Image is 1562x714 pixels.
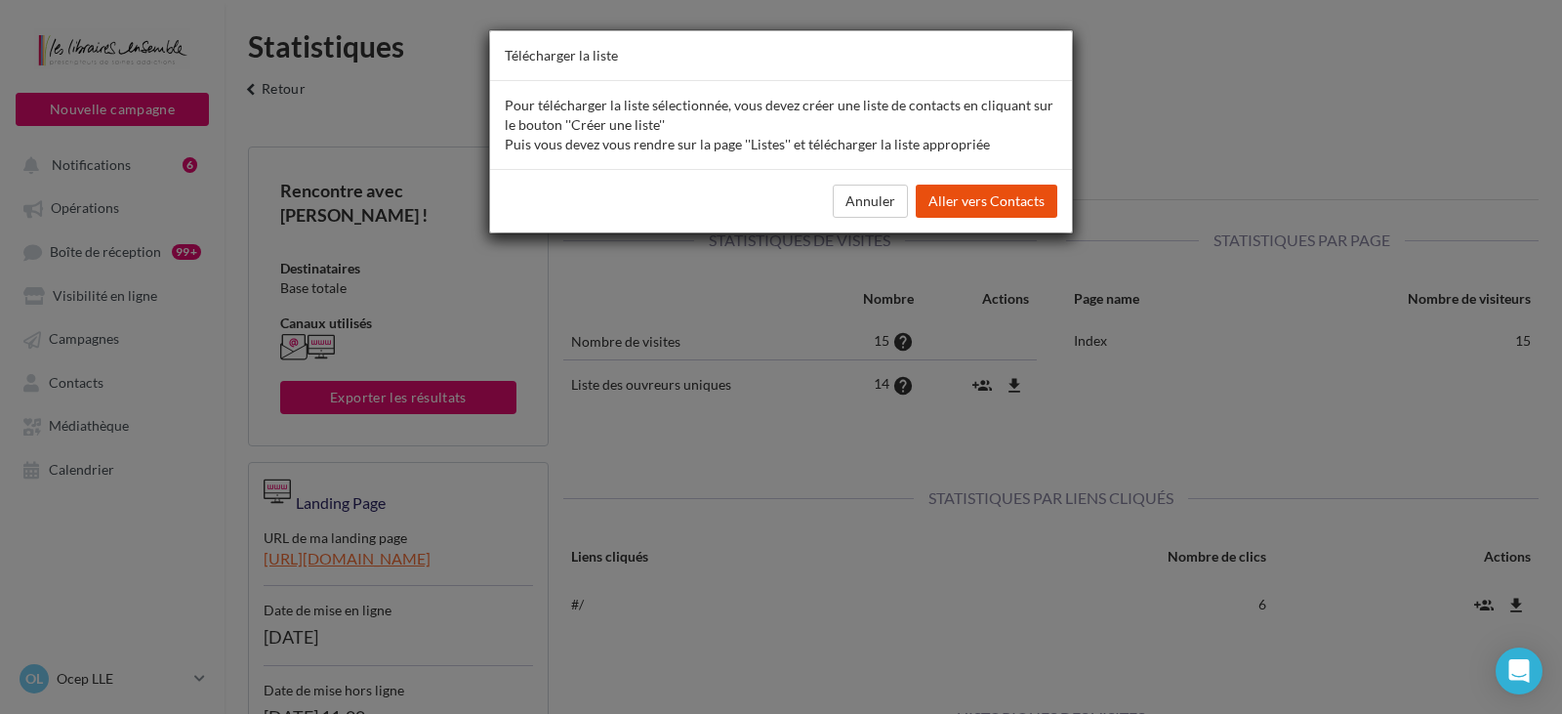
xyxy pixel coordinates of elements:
button: Aller vers Contacts [916,185,1057,218]
p: Puis vous devez vous rendre sur la page ''Listes'' et télécharger la liste appropriée [505,135,1057,154]
span: Aller vers Contacts [928,192,1045,209]
p: Pour télécharger la liste sélectionnée, vous devez créer une liste de contacts en cliquant sur le... [505,96,1057,135]
div: Open Intercom Messenger [1496,648,1542,694]
button: Annuler [833,185,908,218]
h3: Télécharger la liste [505,46,1057,65]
